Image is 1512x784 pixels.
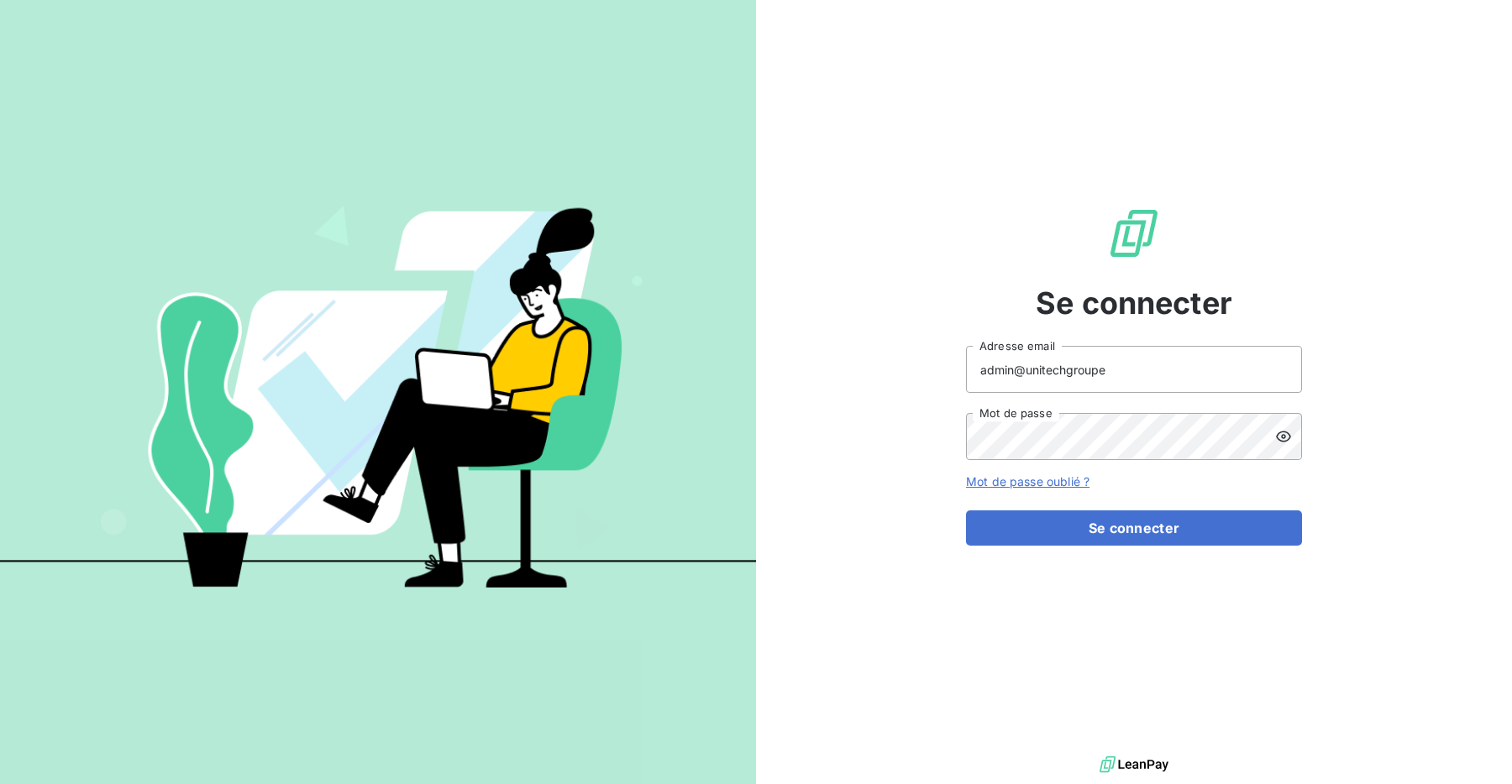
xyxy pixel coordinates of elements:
[966,346,1302,393] input: placeholder
[966,510,1302,546] button: Se connecter
[1100,752,1168,777] img: logo
[1036,280,1232,326] span: Se connecter
[1107,206,1161,260] img: Logo LeanPay
[966,474,1089,489] a: Mot de passe oublié ?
